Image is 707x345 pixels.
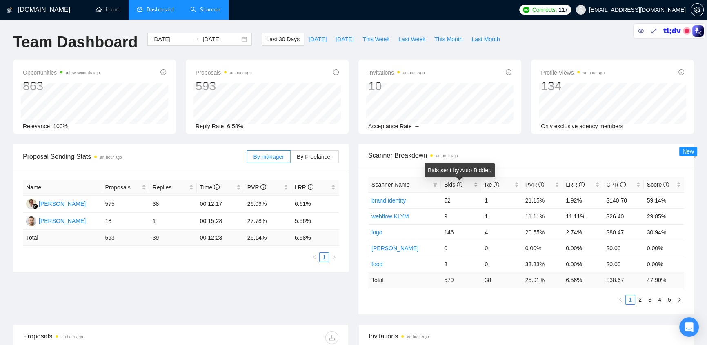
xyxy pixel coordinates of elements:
img: upwork-logo.png [523,7,529,13]
button: Last Week [394,33,430,46]
span: Dashboard [147,6,174,13]
span: This Month [434,35,462,44]
span: Last 30 Days [266,35,300,44]
td: 0.00% [562,240,603,256]
span: Reply Rate [196,123,224,129]
a: brand identity [371,197,406,204]
span: 100% [53,123,68,129]
time: an hour ago [403,71,425,75]
td: 3 [441,256,481,272]
td: 00:12:17 [197,196,244,213]
time: an hour ago [61,335,83,339]
time: a few seconds ago [66,71,100,75]
button: Last Month [467,33,504,46]
td: 27.78% [244,213,291,230]
span: PVR [525,181,545,188]
li: Previous Page [616,295,625,305]
td: 52 [441,192,481,208]
span: New [683,148,694,155]
time: an hour ago [407,334,429,339]
td: $26.40 [603,208,643,224]
a: searchScanner [190,6,220,13]
td: 0 [481,256,522,272]
td: 1 [481,192,522,208]
span: [DATE] [336,35,353,44]
span: This Week [362,35,389,44]
a: food [371,261,382,267]
span: Connects: [532,5,557,14]
li: 1 [625,295,635,305]
td: 29.85% [644,208,684,224]
th: Name [23,180,102,196]
td: 0.00% [522,240,562,256]
th: Proposals [102,180,149,196]
td: Total [23,230,102,246]
span: to [193,36,199,42]
time: an hour ago [100,155,122,160]
button: download [325,331,338,344]
li: Next Page [674,295,684,305]
span: info-circle [260,184,266,190]
span: By Freelancer [297,154,332,160]
a: 5 [665,295,674,304]
td: 18 [102,213,149,230]
td: 47.90 % [644,272,684,288]
td: 0 [481,240,522,256]
div: Open Intercom Messenger [679,317,699,337]
span: left [618,297,623,302]
span: user [578,7,584,13]
td: 11.11% [562,208,603,224]
td: 0.00% [644,256,684,272]
td: 6.58 % [291,230,339,246]
td: 0 [441,240,481,256]
a: YB[PERSON_NAME] [26,217,86,224]
span: CPR [606,181,625,188]
span: Acceptance Rate [368,123,412,129]
span: -- [415,123,419,129]
span: info-circle [663,182,669,187]
li: Next Page [329,252,339,262]
span: download [326,334,338,341]
td: 1 [481,208,522,224]
td: 11.11% [522,208,562,224]
span: swap-right [193,36,199,42]
button: This Week [358,33,394,46]
td: 38 [149,196,197,213]
li: 1 [319,252,329,262]
div: [PERSON_NAME] [39,199,86,208]
span: Last Week [398,35,425,44]
span: 117 [558,5,567,14]
div: 10 [368,78,425,94]
span: LRR [566,181,585,188]
a: [PERSON_NAME] [371,245,418,252]
span: Re [485,181,499,188]
a: 1 [626,295,635,304]
span: By manager [253,154,284,160]
time: an hour ago [436,154,458,158]
li: 5 [665,295,674,305]
td: 5.56% [291,213,339,230]
td: 579 [441,272,481,288]
td: 0.00% [644,240,684,256]
span: info-circle [506,69,511,75]
span: setting [691,7,703,13]
span: info-circle [333,69,339,75]
td: 1 [149,213,197,230]
span: Only exclusive agency members [541,123,623,129]
img: AY [26,199,36,209]
td: 2.74% [562,224,603,240]
span: Replies [153,183,187,192]
li: 3 [645,295,655,305]
td: 26.09% [244,196,291,213]
span: Relevance [23,123,50,129]
div: 593 [196,78,252,94]
td: 25.91 % [522,272,562,288]
img: YB [26,216,36,226]
a: AY[PERSON_NAME] [26,200,86,207]
td: 21.15% [522,192,562,208]
button: right [674,295,684,305]
span: LRR [295,184,313,191]
td: 00:12:23 [197,230,244,246]
button: left [616,295,625,305]
time: an hour ago [583,71,605,75]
